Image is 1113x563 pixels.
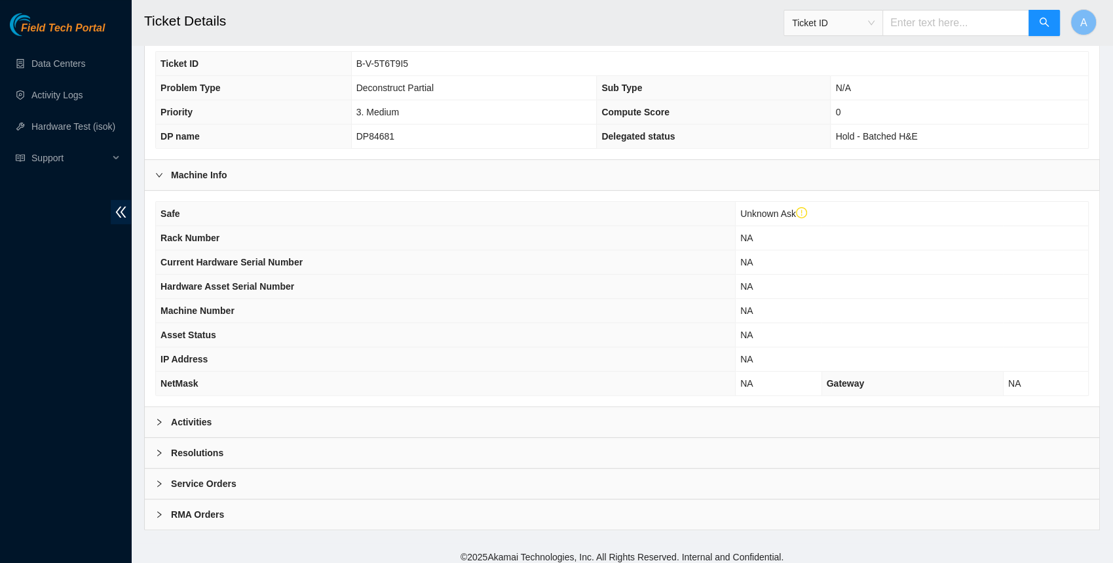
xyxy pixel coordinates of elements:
span: NA [740,378,753,389]
a: Activity Logs [31,90,83,100]
span: B-V-5T6T9I5 [356,58,408,69]
span: NA [740,281,753,292]
span: right [155,480,163,488]
span: search [1039,17,1049,29]
div: Service Orders [145,469,1099,499]
b: Machine Info [171,168,227,182]
a: Akamai TechnologiesField Tech Portal [10,24,105,41]
span: 0 [835,107,840,117]
span: Hardware Asset Serial Number [160,281,294,292]
a: Data Centers [31,58,85,69]
span: Ticket ID [160,58,198,69]
span: NA [740,305,753,316]
span: Asset Status [160,330,216,340]
a: Hardware Test (isok) [31,121,115,132]
div: RMA Orders [145,499,1099,530]
span: Priority [160,107,193,117]
span: Problem Type [160,83,221,93]
input: Enter text here... [882,10,1029,36]
span: right [155,418,163,426]
span: 3. Medium [356,107,399,117]
span: Delegated status [601,131,675,142]
span: NA [740,233,753,243]
span: Support [31,145,109,171]
span: Hold - Batched H&E [835,131,917,142]
span: N/A [835,83,850,93]
span: right [155,511,163,518]
span: Machine Number [160,305,235,316]
span: NA [740,257,753,267]
span: double-left [111,200,131,224]
button: search [1028,10,1060,36]
div: Activities [145,407,1099,437]
span: right [155,449,163,457]
span: Sub Type [601,83,642,93]
span: right [155,171,163,179]
b: Service Orders [171,476,236,491]
b: Activities [171,415,212,429]
span: NA [1008,378,1021,389]
span: NetMask [160,378,198,389]
span: Ticket ID [792,13,875,33]
span: IP Address [160,354,208,364]
span: Gateway [827,378,865,389]
span: A [1080,14,1087,31]
span: read [16,153,25,163]
span: Rack Number [160,233,219,243]
span: Deconstruct Partial [356,83,434,93]
span: Unknown Ask [740,208,807,219]
span: Compute Score [601,107,669,117]
img: Akamai Technologies [10,13,66,36]
span: Current Hardware Serial Number [160,257,303,267]
button: A [1070,9,1097,35]
b: RMA Orders [171,507,224,522]
span: NA [740,354,753,364]
b: Resolutions [171,446,223,460]
span: DP name [160,131,200,142]
span: DP84681 [356,131,394,142]
span: Safe [160,208,180,219]
span: Field Tech Portal [21,22,105,35]
span: exclamation-circle [796,207,808,219]
span: NA [740,330,753,340]
div: Resolutions [145,438,1099,468]
div: Machine Info [145,160,1099,190]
